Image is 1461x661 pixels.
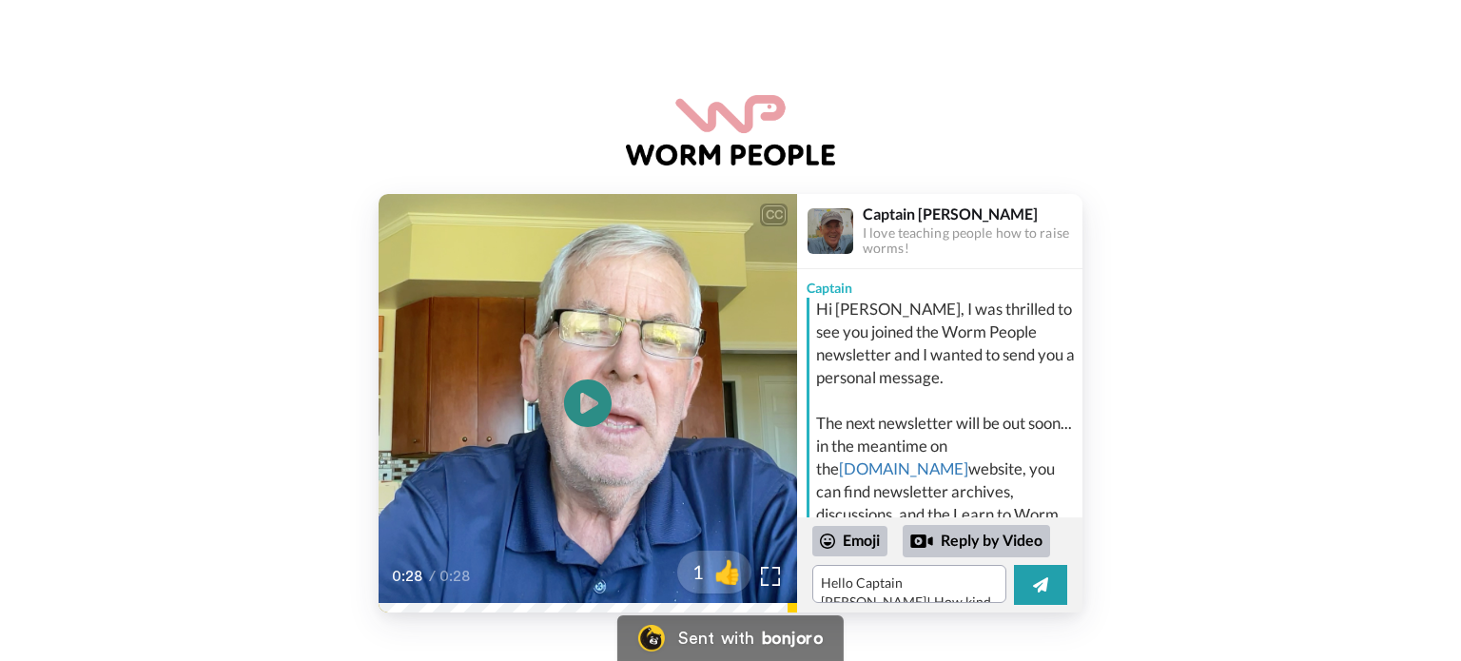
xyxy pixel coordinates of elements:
[863,225,1081,258] div: I love teaching people how to raise worms!
[797,269,1082,298] div: Captain
[839,458,968,478] a: [DOMAIN_NAME]
[762,630,823,647] div: bonjoro
[638,625,665,651] img: Bonjoro Logo
[677,551,751,593] button: 1👍
[816,298,1078,549] div: Hi [PERSON_NAME], I was thrilled to see you joined the Worm People newsletter and I wanted to sen...
[903,525,1050,557] div: Reply by Video
[910,530,933,553] div: Reply by Video
[812,565,1006,603] textarea: 👏
[812,526,887,556] div: Emoji
[808,208,853,254] img: Profile Image
[677,558,704,585] span: 1
[617,615,844,661] a: Bonjoro LogoSent withbonjoro
[863,204,1081,223] div: Captain [PERSON_NAME]
[704,556,751,587] span: 👍
[392,565,425,588] span: 0:28
[678,630,754,647] div: Sent with
[439,565,473,588] span: 0:28
[762,205,786,224] div: CC
[626,95,835,165] img: logo
[429,565,436,588] span: /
